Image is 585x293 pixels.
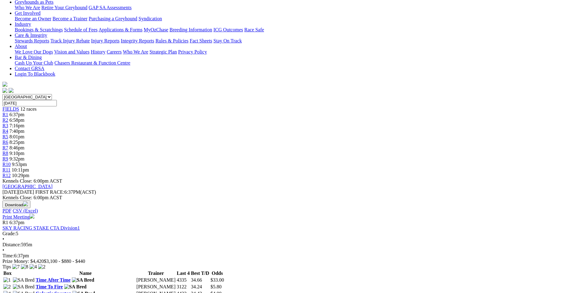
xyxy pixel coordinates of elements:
a: R12 [2,173,11,178]
div: 595m [2,242,583,247]
img: facebook.svg [2,88,7,93]
a: [GEOGRAPHIC_DATA] [2,184,53,189]
a: Chasers Restaurant & Function Centre [54,60,130,65]
a: Injury Reports [91,38,119,43]
div: Industry [15,27,583,33]
td: [PERSON_NAME] [136,284,176,290]
a: Bar & Dining [15,55,42,60]
th: Best T/D [191,270,210,276]
a: Stay On Track [213,38,242,43]
a: Become a Trainer [53,16,88,21]
a: R3 [2,123,8,128]
span: R10 [2,162,11,167]
span: Distance: [2,242,21,247]
a: Bookings & Scratchings [15,27,63,32]
span: 7:16pm [10,123,25,128]
a: SKY RACING STAKE CTA Division1 [2,225,80,231]
span: 6:37pm [10,220,25,225]
div: Prize Money: $4,420 [2,259,583,264]
td: 3122 [176,284,190,290]
a: Strategic Plan [150,49,177,54]
a: Race Safe [244,27,264,32]
a: Vision and Values [54,49,89,54]
span: R1 [2,220,8,225]
img: 4 [29,264,37,270]
a: Privacy Policy [178,49,207,54]
img: 2 [38,264,45,270]
a: About [15,44,27,49]
a: Become an Owner [15,16,51,21]
img: download.svg [23,201,28,206]
a: FIELDS [2,106,19,112]
span: R7 [2,145,8,150]
img: twitter.svg [9,88,14,93]
span: $3,100 - $880 - $440 [44,259,85,264]
a: Print Meeting [2,214,34,220]
img: 2 [3,284,11,290]
a: R6 [2,140,8,145]
span: R9 [2,156,8,161]
span: 9:53pm [12,162,27,167]
span: 6:58pm [10,117,25,123]
th: Odds [210,270,224,276]
a: Purchasing a Greyhound [89,16,137,21]
td: 34.24 [191,284,210,290]
a: R1 [2,112,8,117]
a: Contact GRSA [15,66,44,71]
span: 9:32pm [10,156,25,161]
a: MyOzChase [144,27,168,32]
div: Kennels Close: 6:00pm ACST [2,195,583,200]
span: 10:11pm [12,167,29,172]
span: • [2,247,4,253]
td: [PERSON_NAME] [136,277,176,283]
a: Track Injury Rebate [50,38,90,43]
span: 10:29pm [12,173,29,178]
span: FIRST RACE: [35,189,64,195]
th: Last 4 [176,270,190,276]
a: Integrity Reports [121,38,154,43]
img: 1 [3,277,11,283]
div: Care & Integrity [15,38,583,44]
a: Stewards Reports [15,38,49,43]
a: PDF [2,208,11,213]
span: 6:37PM(ACST) [35,189,96,195]
span: Kennels Close: 6:00pm ACST [2,178,62,184]
a: Who We Are [15,5,40,10]
img: SA Bred [13,277,35,283]
td: 34.66 [191,277,210,283]
a: Cash Up Your Club [15,60,53,65]
a: Who We Are [123,49,148,54]
img: 8 [21,264,28,270]
a: Industry [15,22,31,27]
a: Careers [107,49,122,54]
span: Grade: [2,231,16,236]
a: Fact Sheets [190,38,212,43]
div: Greyhounds as Pets [15,5,583,10]
th: Trainer [136,270,176,276]
div: About [15,49,583,55]
a: ICG Outcomes [213,27,243,32]
a: Care & Integrity [15,33,47,38]
a: Schedule of Fees [64,27,97,32]
div: Get Involved [15,16,583,22]
a: Applications & Forms [99,27,142,32]
div: 6:37pm [2,253,583,259]
div: 5 [2,231,583,236]
span: • [2,236,4,242]
img: SA Bred [13,284,35,290]
span: Tips [2,264,11,269]
span: 8:46pm [10,145,25,150]
a: Time To Fire [36,284,63,289]
a: R5 [2,134,8,139]
img: SA Bred [64,284,87,290]
div: Download [2,208,583,214]
input: Select date [2,100,57,106]
img: logo-grsa-white.png [2,82,7,87]
a: R8 [2,151,8,156]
